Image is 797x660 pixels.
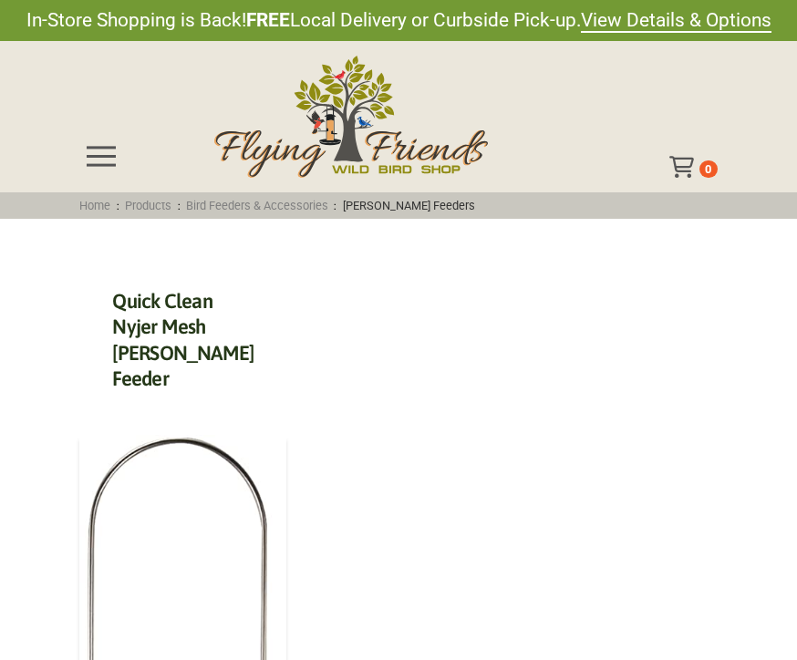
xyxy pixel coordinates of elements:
[214,56,488,178] img: Flying Friends Wild Bird Shop Logo
[705,162,711,176] span: 0
[74,199,117,212] a: Home
[246,9,290,31] strong: FREE
[336,199,481,212] span: [PERSON_NAME] Feeders
[181,199,335,212] a: Bird Feeders & Accessories
[26,7,771,34] span: In-Store Shopping is Back! Local Delivery or Curbside Pick-up.
[112,289,254,391] a: Quick Clean Nyjer Mesh [PERSON_NAME] Feeder
[581,9,771,33] a: View Details & Options
[669,156,699,178] div: Toggle Off Canvas Content
[74,199,481,212] span: : : :
[119,199,178,212] a: Products
[79,134,123,178] div: Toggle Off Canvas Content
